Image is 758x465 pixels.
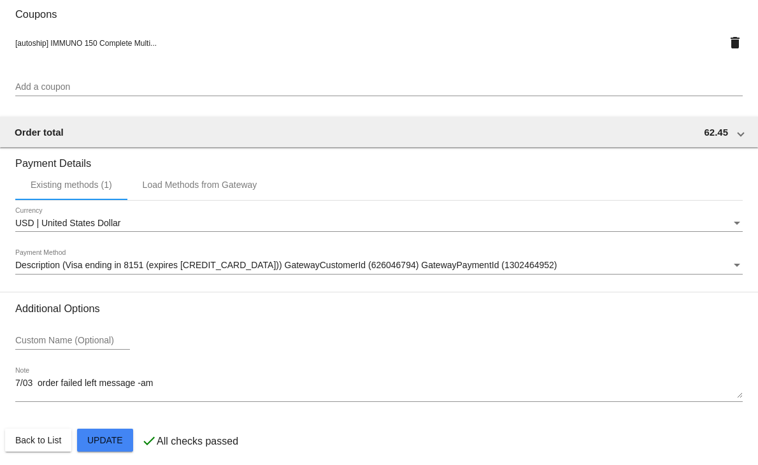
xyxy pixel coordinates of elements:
[15,260,557,270] span: Description (Visa ending in 8151 (expires [CREDIT_CARD_DATA])) GatewayCustomerId (626046794) Gate...
[15,303,743,315] h3: Additional Options
[15,82,743,92] input: Add a coupon
[77,429,133,452] button: Update
[15,218,743,229] mat-select: Currency
[5,429,71,452] button: Back to List
[157,436,238,447] p: All checks passed
[15,218,120,228] span: USD | United States Dollar
[15,39,157,48] span: [autoship] IMMUNO 150 Complete Multi...
[15,127,64,138] span: Order total
[15,148,743,169] h3: Payment Details
[87,435,123,445] span: Update
[15,336,130,346] input: Custom Name (Optional)
[704,127,728,138] span: 62.45
[31,180,112,190] div: Existing methods (1)
[15,261,743,271] mat-select: Payment Method
[141,433,157,448] mat-icon: check
[143,180,257,190] div: Load Methods from Gateway
[727,35,743,50] mat-icon: delete
[15,435,61,445] span: Back to List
